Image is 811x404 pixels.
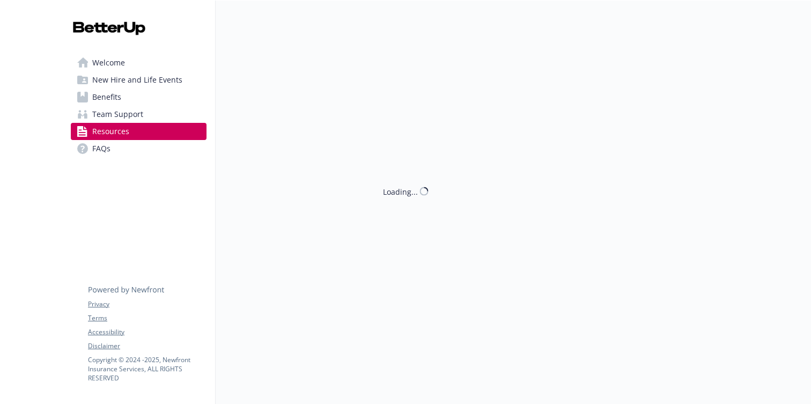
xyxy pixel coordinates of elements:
a: Team Support [71,106,207,123]
span: FAQs [92,140,110,157]
span: Benefits [92,89,121,106]
div: Loading... [383,186,418,197]
a: New Hire and Life Events [71,71,207,89]
span: Team Support [92,106,143,123]
span: Resources [92,123,129,140]
a: Privacy [88,299,206,309]
a: Resources [71,123,207,140]
a: Disclaimer [88,341,206,351]
a: Accessibility [88,327,206,337]
a: Welcome [71,54,207,71]
p: Copyright © 2024 - 2025 , Newfront Insurance Services, ALL RIGHTS RESERVED [88,355,206,383]
a: Benefits [71,89,207,106]
a: Terms [88,313,206,323]
span: Welcome [92,54,125,71]
a: FAQs [71,140,207,157]
span: New Hire and Life Events [92,71,182,89]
